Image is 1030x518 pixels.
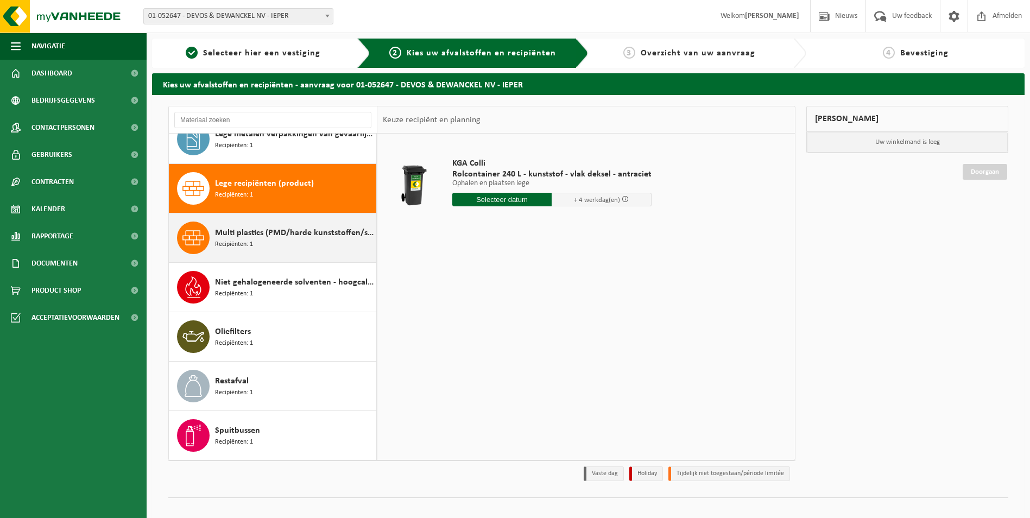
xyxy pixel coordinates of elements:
[186,47,198,59] span: 1
[169,362,377,411] button: Restafval Recipiënten: 1
[641,49,755,58] span: Overzicht van uw aanvraag
[807,132,1008,153] p: Uw winkelmand is leeg
[452,193,552,206] input: Selecteer datum
[900,49,949,58] span: Bevestiging
[31,114,94,141] span: Contactpersonen
[452,180,652,187] p: Ophalen en plaatsen lege
[215,338,253,349] span: Recipiënten: 1
[215,437,253,447] span: Recipiënten: 1
[144,9,333,24] span: 01-052647 - DEVOS & DEWANCKEL NV - IEPER
[31,141,72,168] span: Gebruikers
[169,164,377,213] button: Lege recipiënten (product) Recipiënten: 1
[623,47,635,59] span: 3
[31,60,72,87] span: Dashboard
[31,168,74,195] span: Contracten
[574,197,620,204] span: + 4 werkdag(en)
[215,388,253,398] span: Recipiënten: 1
[215,239,253,250] span: Recipiënten: 1
[215,128,374,141] span: Lege metalen verpakkingen van gevaarlijke stoffen
[143,8,333,24] span: 01-052647 - DEVOS & DEWANCKEL NV - IEPER
[215,226,374,239] span: Multi plastics (PMD/harde kunststoffen/spanbanden/EPS/folie naturel/folie gemengd)
[215,177,314,190] span: Lege recipiënten (product)
[629,466,663,481] li: Holiday
[806,106,1008,132] div: [PERSON_NAME]
[584,466,624,481] li: Vaste dag
[157,47,349,60] a: 1Selecteer hier een vestiging
[169,411,377,460] button: Spuitbussen Recipiënten: 1
[215,289,253,299] span: Recipiënten: 1
[31,277,81,304] span: Product Shop
[215,424,260,437] span: Spuitbussen
[452,169,652,180] span: Rolcontainer 240 L - kunststof - vlak deksel - antraciet
[215,325,251,338] span: Oliefilters
[389,47,401,59] span: 2
[169,115,377,164] button: Lege metalen verpakkingen van gevaarlijke stoffen Recipiënten: 1
[174,112,371,128] input: Materiaal zoeken
[31,195,65,223] span: Kalender
[215,375,249,388] span: Restafval
[31,33,65,60] span: Navigatie
[169,263,377,312] button: Niet gehalogeneerde solventen - hoogcalorisch in 200lt-vat Recipiënten: 1
[31,223,73,250] span: Rapportage
[203,49,320,58] span: Selecteer hier een vestiging
[377,106,486,134] div: Keuze recipiënt en planning
[745,12,799,20] strong: [PERSON_NAME]
[215,141,253,151] span: Recipiënten: 1
[169,213,377,263] button: Multi plastics (PMD/harde kunststoffen/spanbanden/EPS/folie naturel/folie gemengd) Recipiënten: 1
[215,276,374,289] span: Niet gehalogeneerde solventen - hoogcalorisch in 200lt-vat
[169,312,377,362] button: Oliefilters Recipiënten: 1
[215,190,253,200] span: Recipiënten: 1
[963,164,1007,180] a: Doorgaan
[407,49,556,58] span: Kies uw afvalstoffen en recipiënten
[152,73,1025,94] h2: Kies uw afvalstoffen en recipiënten - aanvraag voor 01-052647 - DEVOS & DEWANCKEL NV - IEPER
[668,466,790,481] li: Tijdelijk niet toegestaan/période limitée
[31,250,78,277] span: Documenten
[883,47,895,59] span: 4
[31,304,119,331] span: Acceptatievoorwaarden
[31,87,95,114] span: Bedrijfsgegevens
[452,158,652,169] span: KGA Colli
